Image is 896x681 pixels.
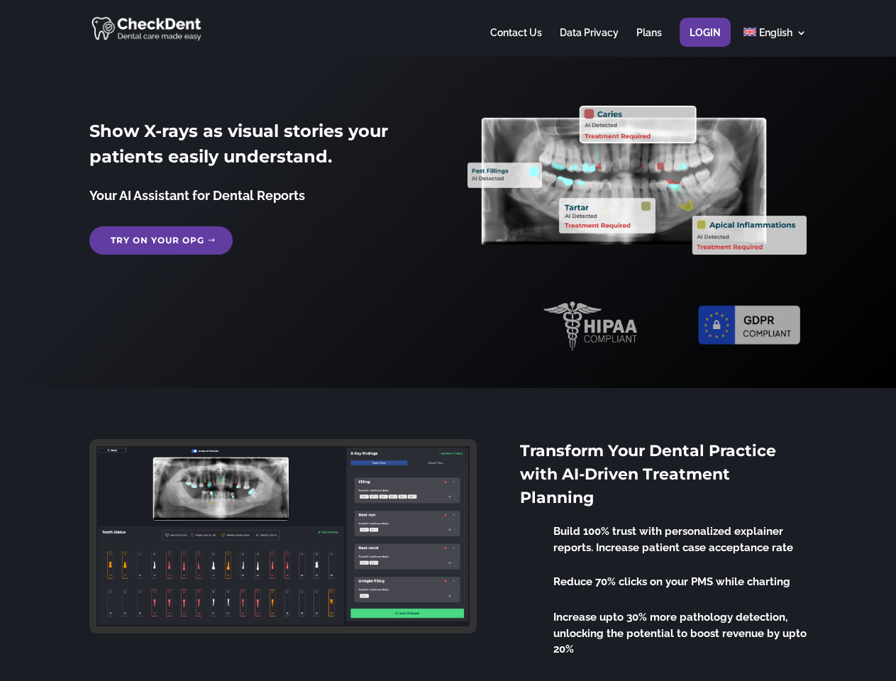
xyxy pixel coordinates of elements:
a: Try on your OPG [89,226,233,255]
span: Reduce 70% clicks on your PMS while charting [553,575,790,588]
span: Build 100% trust with personalized explainer reports. Increase patient case acceptance rate [553,525,793,554]
a: Login [690,28,721,55]
h2: Show X-rays as visual stories your patients easily understand. [89,118,428,177]
span: English [759,27,792,38]
a: Plans [636,28,662,55]
a: Contact Us [490,28,542,55]
img: CheckDent AI [92,14,203,42]
span: Transform Your Dental Practice with AI-Driven Treatment Planning [520,441,776,507]
img: X_Ray_annotated [468,106,806,255]
a: Data Privacy [560,28,619,55]
span: Increase upto 30% more pathology detection, unlocking the potential to boost revenue by upto 20% [553,611,807,655]
span: Your AI Assistant for Dental Reports [89,188,305,203]
a: English [743,28,807,55]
